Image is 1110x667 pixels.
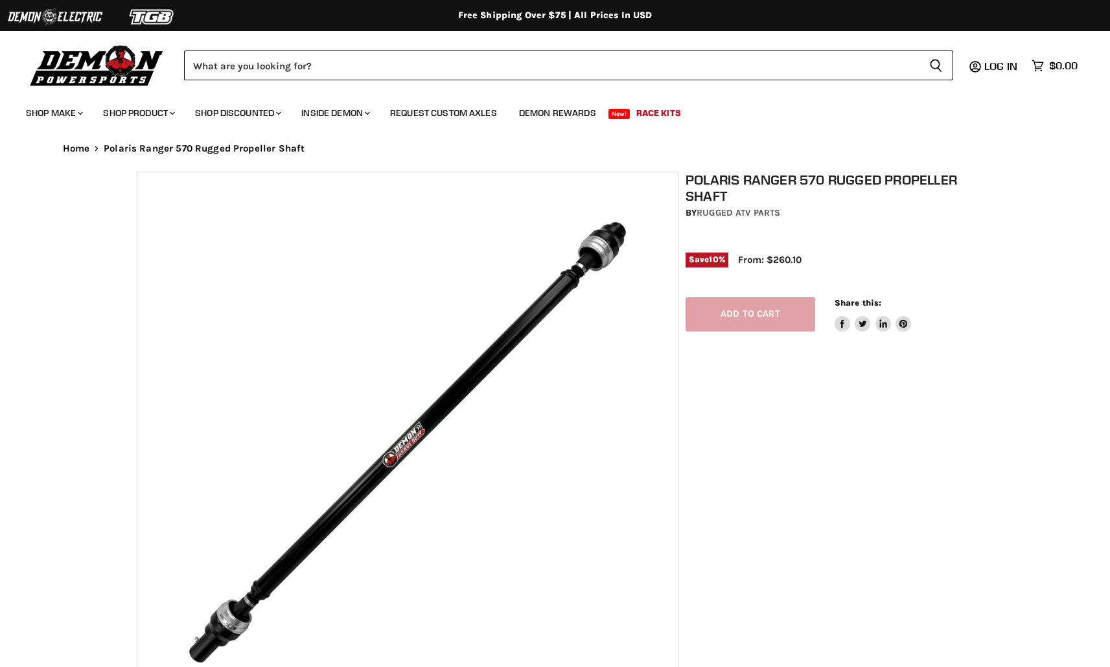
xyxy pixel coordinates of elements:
input: Search [184,51,919,80]
a: Shop Discounted [185,100,289,126]
img: Demon Electric Logo 2 [6,5,104,29]
span: Log in [984,60,1017,73]
h1: Polaris Ranger 570 Rugged Propeller Shaft [686,172,981,204]
a: Home [63,143,90,154]
a: Log in [978,60,1025,72]
div: by [686,206,981,220]
span: 10 [709,254,718,264]
aside: Share this: [835,297,912,332]
span: Polaris Ranger 570 Rugged Propeller Shaft [104,143,305,154]
a: Demon Rewards [509,100,606,126]
a: Inside Demon [292,100,378,126]
img: TGB Logo 2 [104,5,201,29]
img: Demon Powersports [26,42,168,88]
a: Race Kits [627,100,691,126]
button: Search [919,51,953,80]
span: From: $260.10 [738,254,802,266]
div: Free Shipping Over $75 | All Prices In USD [37,10,1074,21]
span: Save % [686,253,728,267]
nav: Breadcrumbs [37,143,1074,154]
form: Product [184,51,953,80]
span: Share this: [835,298,881,308]
a: Rugged ATV Parts [697,207,780,218]
a: Request Custom Axles [380,100,507,126]
a: Shop Product [93,100,183,126]
span: $0.00 [1049,60,1078,72]
a: $0.00 [1025,56,1084,75]
ul: Main menu [16,95,1074,126]
a: Shop Make [16,100,91,126]
span: New! [608,109,630,119]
